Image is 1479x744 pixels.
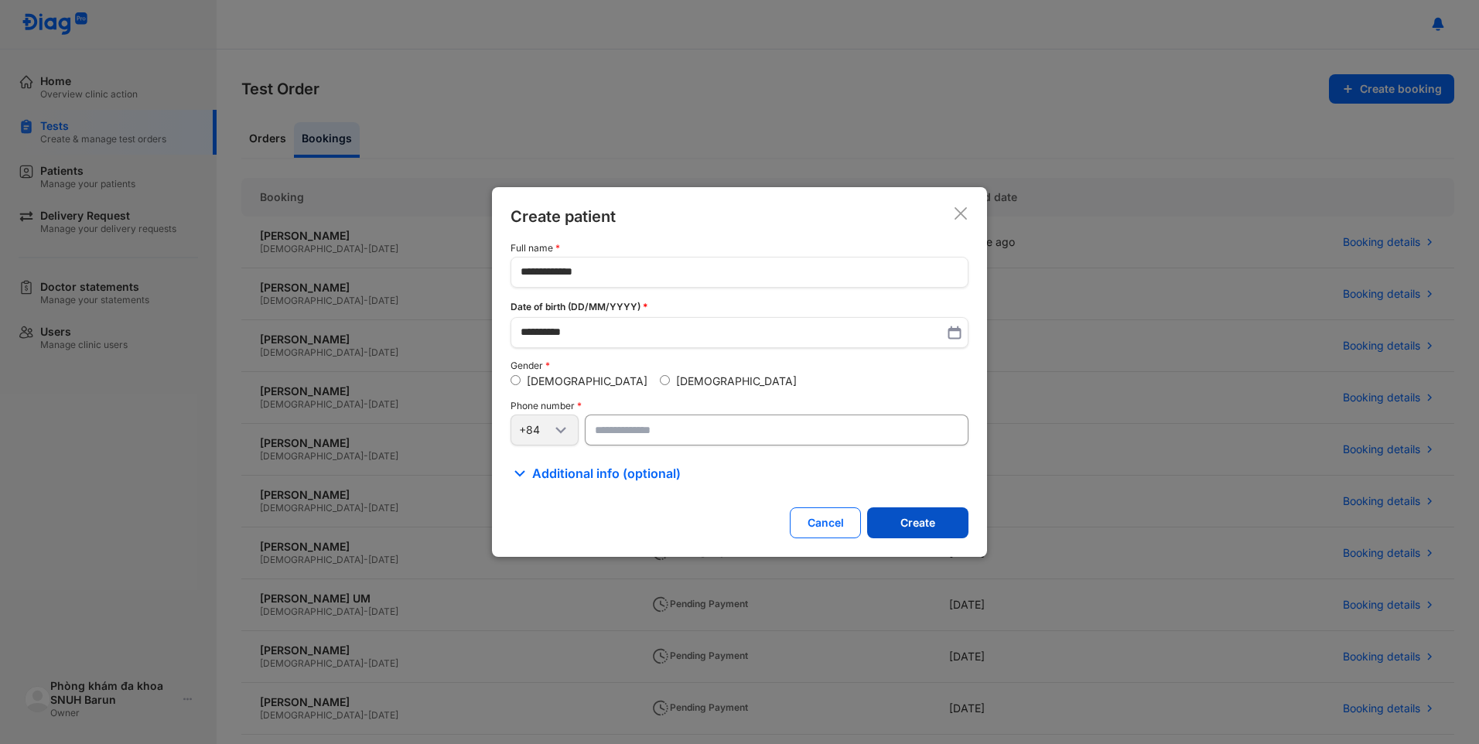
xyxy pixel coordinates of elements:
[519,423,552,437] div: +84
[867,507,968,538] button: Create
[790,507,861,538] button: Cancel
[511,401,968,411] div: Phone number
[676,374,797,387] label: [DEMOGRAPHIC_DATA]
[511,243,968,254] div: Full name
[511,300,968,314] div: Date of birth (DD/MM/YYYY)
[532,464,681,483] span: Additional info (optional)
[527,374,647,387] label: [DEMOGRAPHIC_DATA]
[511,360,968,371] div: Gender
[511,206,616,227] div: Create patient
